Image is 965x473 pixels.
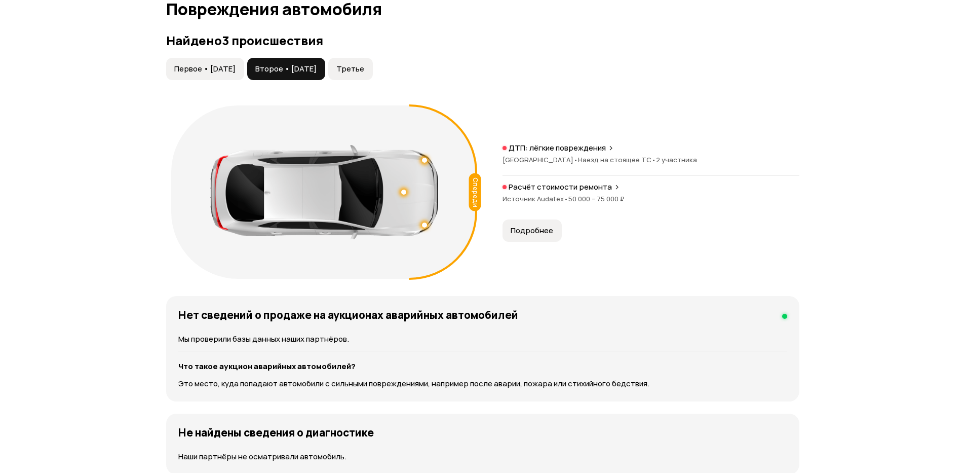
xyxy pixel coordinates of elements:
p: Мы проверили базы данных наших партнёров. [178,334,787,345]
button: Второе • [DATE] [247,58,325,80]
span: Второе • [DATE] [255,64,317,74]
strong: Что такое аукцион аварийных автомобилей? [178,361,356,372]
span: • [573,155,578,164]
button: Подробнее [503,220,562,242]
span: Подробнее [511,226,553,236]
span: 50 000 – 75 000 ₽ [568,194,625,203]
button: Первое • [DATE] [166,58,244,80]
p: Расчёт стоимости ремонта [509,182,612,192]
span: Первое • [DATE] [174,64,236,74]
span: Наезд на стоящее ТС [578,155,656,164]
h4: Не найдены сведения о диагностике [178,426,374,439]
p: Наши партнёры не осматривали автомобиль. [178,451,787,462]
span: • [564,194,568,203]
p: ДТП: лёгкие повреждения [509,143,606,153]
p: Это место, куда попадают автомобили с сильными повреждениями, например после аварии, пожара или с... [178,378,787,389]
span: [GEOGRAPHIC_DATA] [503,155,578,164]
div: Спереди [469,173,481,211]
h4: Нет сведений о продаже на аукционах аварийных автомобилей [178,308,518,321]
h3: Найдено 3 происшествия [166,33,799,48]
span: Источник Audatex [503,194,568,203]
span: • [651,155,656,164]
span: 2 участника [656,155,697,164]
button: Третье [328,58,373,80]
span: Третье [336,64,364,74]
